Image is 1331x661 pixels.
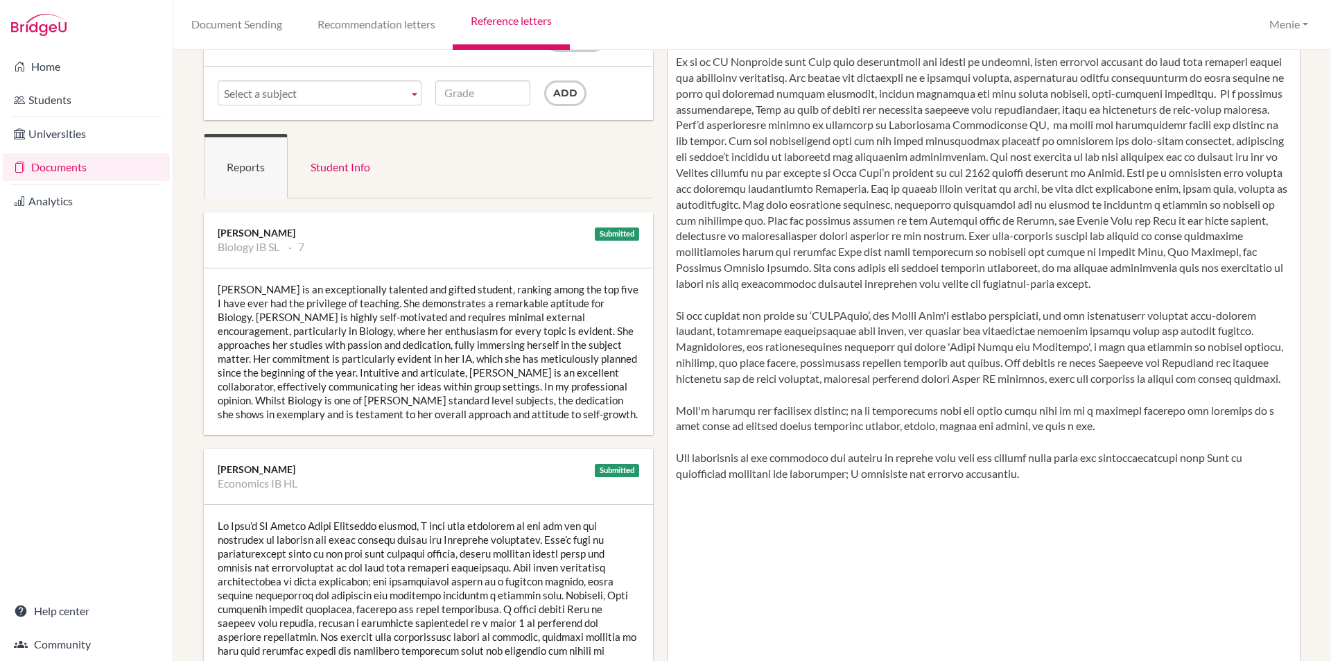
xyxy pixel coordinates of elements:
a: Help center [3,597,170,625]
a: Reports [204,134,288,198]
div: Submitted [595,464,639,477]
a: Analytics [3,187,170,215]
div: Submitted [595,228,639,241]
a: Home [3,53,170,80]
a: Documents [3,153,170,181]
li: Economics IB HL [218,477,297,490]
li: Biology IB SL [218,240,279,254]
a: Student Info [288,134,393,198]
a: Students [3,86,170,114]
a: Universities [3,120,170,148]
div: [PERSON_NAME] [218,463,639,477]
div: [PERSON_NAME] is an exceptionally talented and gifted student, ranking among the top five I have ... [204,268,653,435]
img: Bridge-U [11,14,67,36]
li: 7 [288,240,304,254]
input: Add [544,80,586,106]
span: Select a subject [224,81,403,106]
div: [PERSON_NAME] [218,226,639,240]
input: Grade [435,80,530,105]
button: Menie [1263,12,1314,37]
a: Community [3,630,170,658]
